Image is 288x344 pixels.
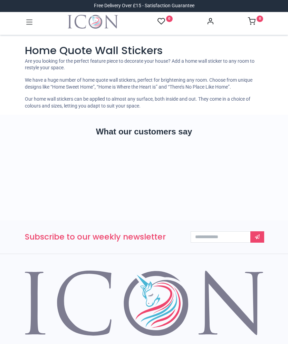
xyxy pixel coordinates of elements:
div: Free Delivery Over £15 - Satisfaction Guarantee [94,2,194,9]
p: Our home wall stickers can be applied to almost any surface, both inside and out. They come in a ... [25,96,263,109]
a: 0 [248,19,263,25]
img: Icon Wall Stickers [68,15,118,29]
a: Account Info [207,19,214,25]
a: Logo of Icon Wall Stickers [68,15,118,29]
iframe: Customer reviews powered by Trustpilot [25,150,263,198]
h2: What our customers say [25,126,263,138]
a: 0 [157,17,173,26]
h3: Subscribe to our weekly newsletter [25,231,180,243]
h1: Home Quote Wall Stickers [25,43,263,58]
sup: 0 [166,16,173,22]
sup: 0 [257,16,263,22]
p: Are you looking for the perfect feature piece to decorate your house? Add a home wall sticker to ... [25,58,263,71]
p: We have a huge number of home quote wall stickers, perfect for brightening any room. Choose from ... [25,77,263,90]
